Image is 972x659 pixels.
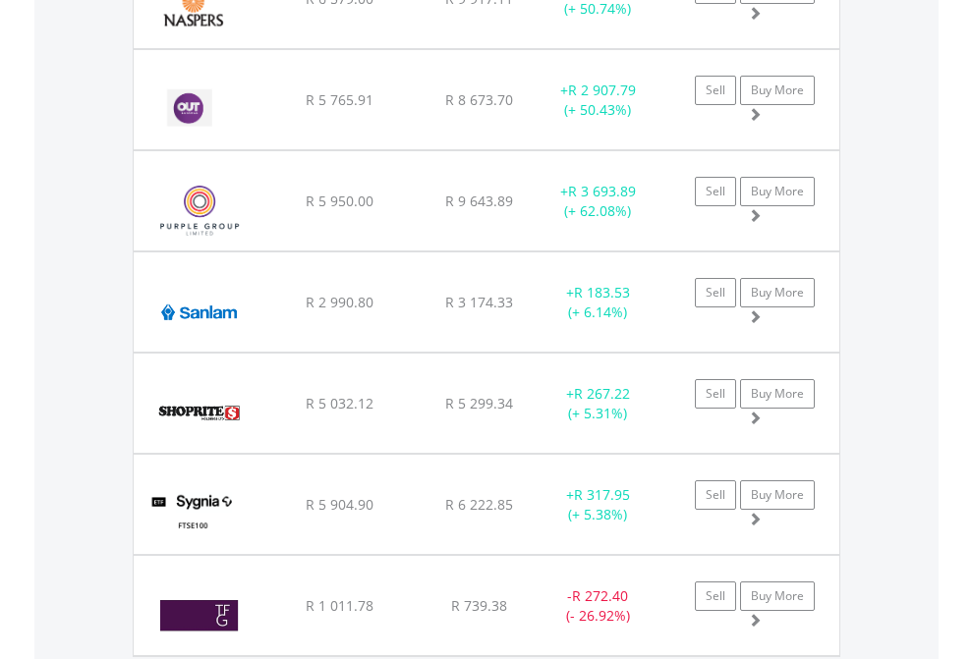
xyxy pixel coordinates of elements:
[568,182,636,200] span: R 3 693.89
[695,76,736,105] a: Sell
[695,480,736,510] a: Sell
[143,580,255,650] img: EQU.ZA.TFG.png
[445,293,513,311] span: R 3 174.33
[695,379,736,409] a: Sell
[537,283,659,322] div: + (+ 6.14%)
[740,278,815,307] a: Buy More
[143,378,255,448] img: EQU.ZA.SHP.png
[537,182,659,221] div: + (+ 62.08%)
[740,177,815,206] a: Buy More
[445,192,513,210] span: R 9 643.89
[537,485,659,524] div: + (+ 5.38%)
[306,495,373,514] span: R 5 904.90
[537,384,659,423] div: + (+ 5.31%)
[568,81,636,99] span: R 2 907.79
[445,394,513,412] span: R 5 299.34
[574,283,630,302] span: R 183.53
[306,90,373,109] span: R 5 765.91
[143,277,255,347] img: EQU.ZA.SLM.png
[306,596,373,615] span: R 1 011.78
[740,480,815,510] a: Buy More
[143,176,257,246] img: EQU.ZA.PPE.png
[695,581,736,611] a: Sell
[445,495,513,514] span: R 6 222.85
[306,293,373,311] span: R 2 990.80
[537,81,659,120] div: + (+ 50.43%)
[740,581,815,611] a: Buy More
[143,479,243,549] img: EQU.ZA.SYGUK.png
[695,177,736,206] a: Sell
[740,379,815,409] a: Buy More
[574,384,630,403] span: R 267.22
[695,278,736,307] a: Sell
[143,75,243,144] img: EQU.ZA.OUT.png
[451,596,507,615] span: R 739.38
[306,192,373,210] span: R 5 950.00
[537,586,659,626] div: - (- 26.92%)
[306,394,373,412] span: R 5 032.12
[445,90,513,109] span: R 8 673.70
[740,76,815,105] a: Buy More
[574,485,630,504] span: R 317.95
[572,586,628,605] span: R 272.40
